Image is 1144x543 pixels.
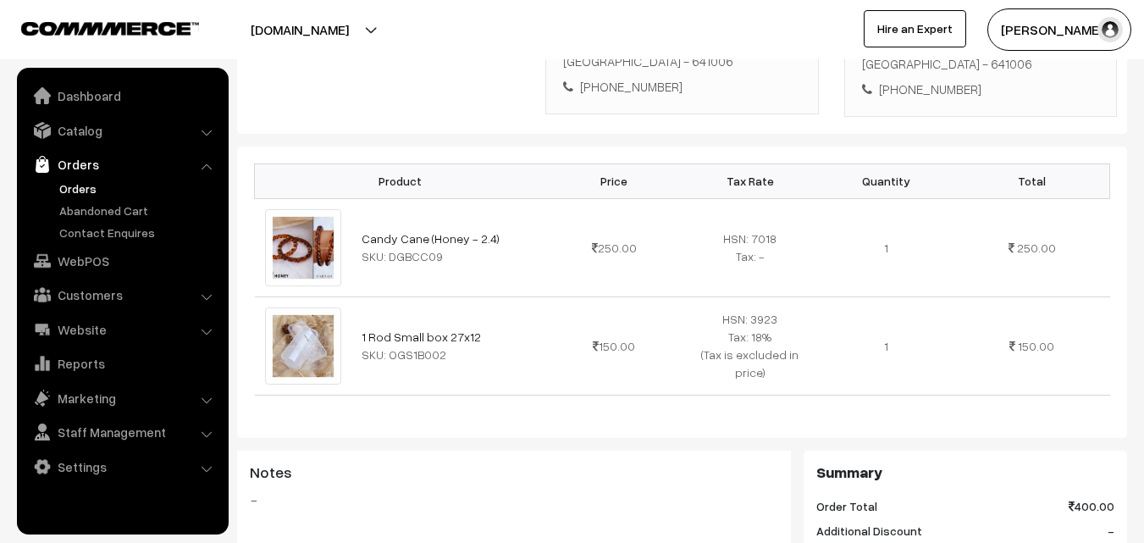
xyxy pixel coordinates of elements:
a: Marketing [21,383,223,413]
span: Additional Discount [816,522,922,540]
a: Orders [21,149,223,180]
a: Hire an Expert [864,10,966,47]
span: 1 [884,339,888,353]
div: [PHONE_NUMBER] [563,77,800,97]
th: Quantity [818,163,954,198]
span: 150.00 [1018,339,1054,353]
a: WebPOS [21,246,223,276]
a: Staff Management [21,417,223,447]
a: COMMMERCE [21,17,169,37]
h3: Notes [250,463,778,482]
div: SKU: DGBCC09 [362,247,536,265]
img: 02.jpg [265,308,342,385]
span: 150.00 [593,339,635,353]
th: Total [954,163,1110,198]
a: 1 Rod Small box 27x12 [362,330,481,344]
img: COMMMERCE [21,22,199,35]
a: Dashboard [21,80,223,111]
span: - [1108,522,1114,540]
span: Order Total [816,497,877,515]
div: SKU: OGS1B002 [362,346,536,363]
a: Catalog [21,115,223,146]
blockquote: - [250,490,778,510]
a: Reports [21,348,223,379]
h3: Summary [816,463,1114,482]
th: Tax Rate [682,163,818,198]
img: user [1097,17,1123,42]
th: Product [255,163,546,198]
a: Website [21,314,223,345]
a: Candy Cane (Honey - 2.4) [362,231,500,246]
th: Price [546,163,683,198]
button: [PERSON_NAME] [987,8,1131,51]
a: Customers [21,280,223,310]
span: 1 [884,241,888,255]
button: [DOMAIN_NAME] [191,8,408,51]
a: Abandoned Cart [55,202,223,219]
span: 400.00 [1069,497,1114,515]
a: Orders [55,180,223,197]
a: Contact Enquires [55,224,223,241]
span: HSN: 7018 Tax: - [723,231,776,263]
span: 250.00 [592,241,637,255]
img: 4.jpg [265,209,342,286]
span: HSN: 3923 Tax: 18% (Tax is excluded in price) [701,312,799,380]
span: 250.00 [1017,241,1056,255]
a: Settings [21,452,223,482]
div: [PHONE_NUMBER] [862,80,1099,99]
